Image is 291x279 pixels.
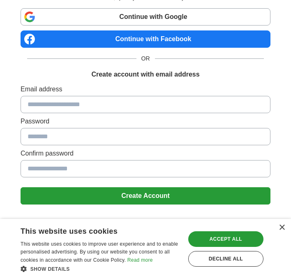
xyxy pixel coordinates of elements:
span: OR [136,54,155,63]
label: Password [21,116,270,126]
div: Show details [21,265,180,273]
span: This website uses cookies to improve user experience and to enable personalised advertising. By u... [21,241,178,263]
label: Email address [21,84,270,94]
span: Show details [30,266,70,272]
a: Continue with Facebook [21,30,270,48]
div: This website uses cookies [21,224,160,236]
a: Read more, opens a new window [127,257,153,263]
span: Already registered? [115,218,175,226]
label: Confirm password [21,149,270,158]
div: Accept all [188,231,263,247]
h1: Create account with email address [91,70,199,79]
a: Continue with Google [21,8,270,26]
button: Create Account [21,187,270,205]
div: Decline all [188,251,263,267]
div: Close [279,225,285,231]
